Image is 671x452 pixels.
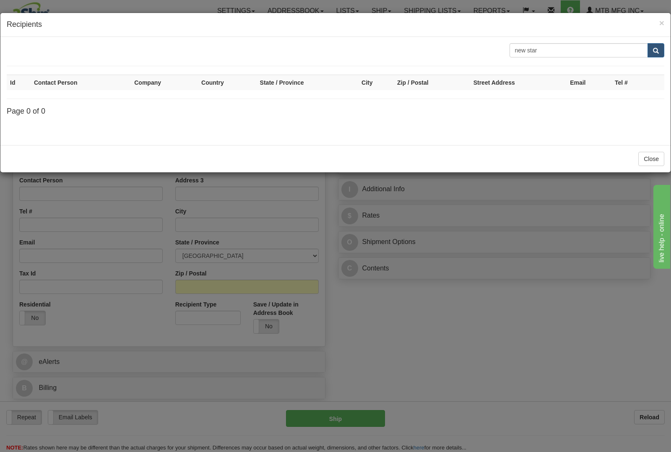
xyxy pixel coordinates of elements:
th: Contact Person [31,75,131,90]
div: live help - online [6,5,78,15]
input: Search Text [510,43,648,57]
span: × [659,18,664,28]
th: Company [131,75,198,90]
th: Id [7,75,31,90]
th: State / Province [257,75,358,90]
th: Tel # [611,75,651,90]
h4: Page 0 of 0 [7,107,664,116]
th: Zip / Postal [394,75,470,90]
h4: Recipients [7,19,664,30]
th: Email [567,75,611,90]
th: Country [198,75,257,90]
th: City [358,75,394,90]
iframe: chat widget [652,183,670,269]
th: Street Address [470,75,567,90]
button: Close [659,18,664,27]
button: Close [638,152,664,166]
